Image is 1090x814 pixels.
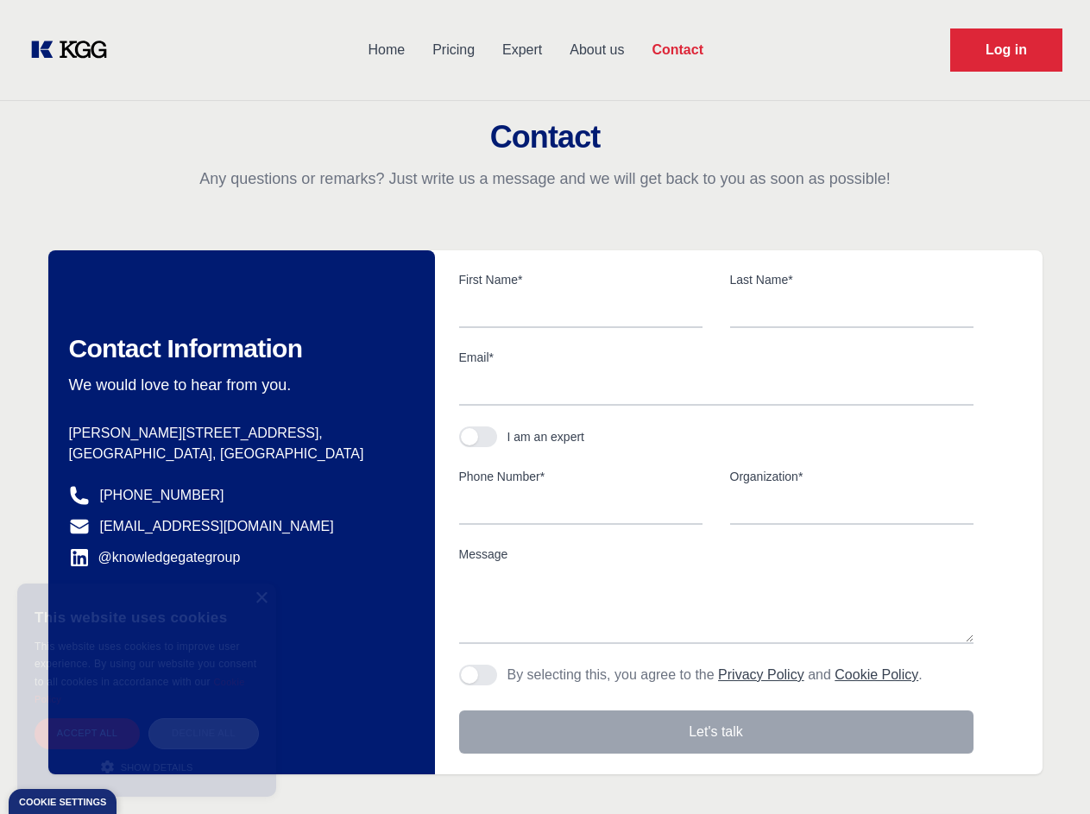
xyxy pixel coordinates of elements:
p: [GEOGRAPHIC_DATA], [GEOGRAPHIC_DATA] [69,444,407,464]
label: Phone Number* [459,468,703,485]
div: I am an expert [507,428,585,445]
p: We would love to hear from you. [69,375,407,395]
label: Organization* [730,468,973,485]
a: Privacy Policy [718,667,804,682]
label: Message [459,546,973,563]
div: This website uses cookies [35,596,259,638]
div: Cookie settings [19,798,106,807]
a: Cookie Policy [35,677,245,704]
a: @knowledgegategroup [69,547,241,568]
a: Request Demo [950,28,1062,72]
span: Show details [121,762,193,773]
label: First Name* [459,271,703,288]
a: Contact [638,28,717,73]
div: Close [255,592,268,605]
a: Cookie Policy [835,667,918,682]
h2: Contact Information [69,333,407,364]
button: Let's talk [459,710,973,754]
a: About us [556,28,638,73]
a: Pricing [419,28,488,73]
label: Email* [459,349,973,366]
p: Any questions or remarks? Just write us a message and we will get back to you as soon as possible! [21,168,1069,189]
div: Accept all [35,718,140,748]
p: By selecting this, you agree to the and . [507,665,923,685]
a: Expert [488,28,556,73]
a: Home [354,28,419,73]
div: Show details [35,758,259,775]
a: [PHONE_NUMBER] [100,485,224,506]
span: This website uses cookies to improve user experience. By using our website you consent to all coo... [35,640,256,688]
label: Last Name* [730,271,973,288]
div: Decline all [148,718,259,748]
iframe: Chat Widget [1004,731,1090,814]
a: KOL Knowledge Platform: Talk to Key External Experts (KEE) [28,36,121,64]
p: [PERSON_NAME][STREET_ADDRESS], [69,423,407,444]
h2: Contact [21,120,1069,155]
a: [EMAIL_ADDRESS][DOMAIN_NAME] [100,516,334,537]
